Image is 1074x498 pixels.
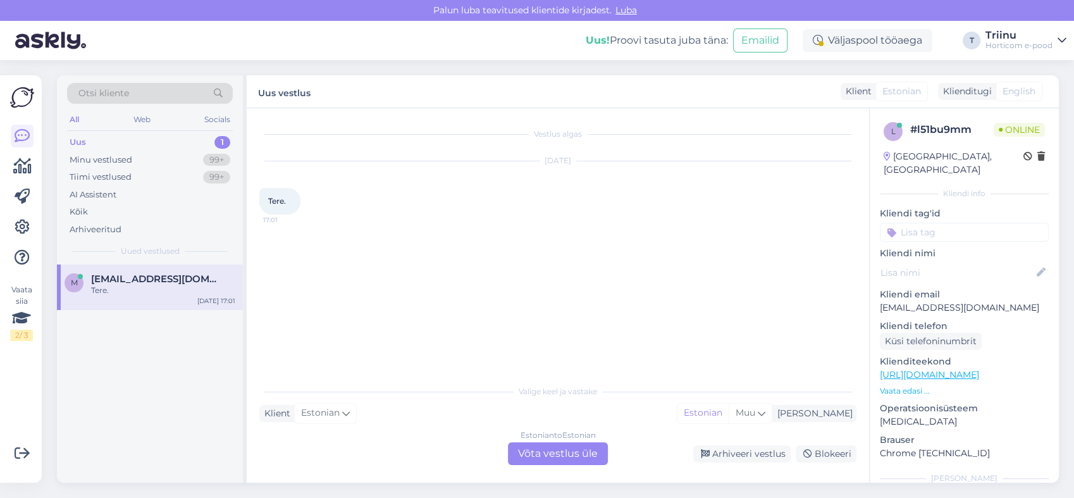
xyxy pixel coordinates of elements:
[938,85,992,98] div: Klienditugi
[880,385,1049,397] p: Vaata edasi ...
[880,288,1049,301] p: Kliendi email
[736,407,755,418] span: Muu
[880,402,1049,415] p: Operatsioonisüsteem
[263,215,311,225] span: 17:01
[880,223,1049,242] input: Lisa tag
[10,85,34,109] img: Askly Logo
[521,430,596,441] div: Estonian to Estonian
[67,111,82,128] div: All
[91,273,223,285] span: marjeharm588@gmail.com
[880,333,982,350] div: Küsi telefoninumbrit
[693,445,791,463] div: Arhiveeri vestlus
[985,40,1052,51] div: Horticom e-pood
[880,355,1049,368] p: Klienditeekond
[677,404,729,423] div: Estonian
[70,206,88,218] div: Kõik
[258,83,311,100] label: Uus vestlus
[10,330,33,341] div: 2 / 3
[70,136,86,149] div: Uus
[985,30,1052,40] div: Triinu
[772,407,853,420] div: [PERSON_NAME]
[841,85,872,98] div: Klient
[301,406,340,420] span: Estonian
[880,266,1034,280] input: Lisa nimi
[880,247,1049,260] p: Kliendi nimi
[733,28,787,53] button: Emailid
[803,29,932,52] div: Väljaspool tööaega
[880,369,979,380] a: [URL][DOMAIN_NAME]
[963,32,980,49] div: T
[78,87,129,100] span: Otsi kliente
[612,4,641,16] span: Luba
[70,154,132,166] div: Minu vestlused
[203,171,230,184] div: 99+
[884,150,1023,177] div: [GEOGRAPHIC_DATA], [GEOGRAPHIC_DATA]
[882,85,921,98] span: Estonian
[214,136,230,149] div: 1
[985,30,1066,51] a: TriinuHorticom e-pood
[91,285,235,296] div: Tere.
[796,445,856,463] div: Blokeeri
[259,128,856,140] div: Vestlus algas
[880,473,1049,484] div: [PERSON_NAME]
[880,433,1049,447] p: Brauser
[203,154,230,166] div: 99+
[891,127,896,136] span: l
[71,278,78,287] span: m
[508,442,608,465] div: Võta vestlus üle
[880,320,1049,333] p: Kliendi telefon
[880,447,1049,460] p: Chrome [TECHNICAL_ID]
[268,196,286,206] span: Tere.
[880,207,1049,220] p: Kliendi tag'id
[586,34,610,46] b: Uus!
[70,189,116,201] div: AI Assistent
[880,301,1049,314] p: [EMAIL_ADDRESS][DOMAIN_NAME]
[586,33,728,48] div: Proovi tasuta juba täna:
[259,386,856,397] div: Valige keel ja vastake
[202,111,233,128] div: Socials
[121,246,180,257] span: Uued vestlused
[259,155,856,166] div: [DATE]
[10,284,33,341] div: Vaata siia
[994,123,1045,137] span: Online
[197,296,235,306] div: [DATE] 17:01
[880,188,1049,199] div: Kliendi info
[1003,85,1035,98] span: English
[259,407,290,420] div: Klient
[131,111,153,128] div: Web
[880,415,1049,428] p: [MEDICAL_DATA]
[910,122,994,137] div: # l51bu9mm
[70,171,132,184] div: Tiimi vestlused
[70,223,121,236] div: Arhiveeritud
